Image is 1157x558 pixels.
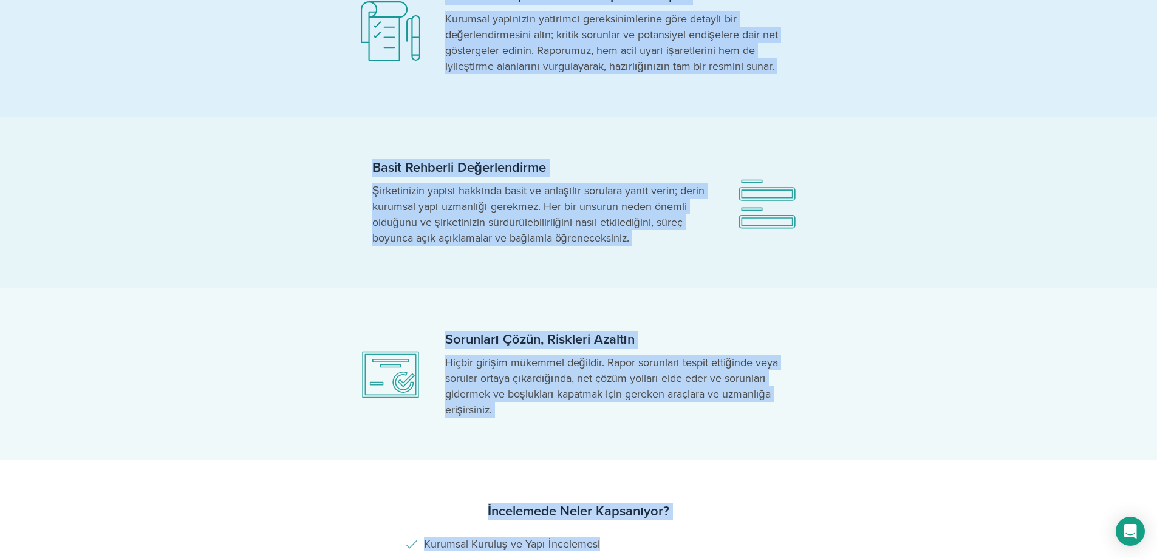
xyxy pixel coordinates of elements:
[445,12,778,73] font: Kurumsal yapınızın yatırımcı gereksinimlerine göre detaylı bir değerlendirmesini alın; kritik sor...
[424,537,600,551] font: Kurumsal Kuruluş ve Yapı İncelemesi
[445,332,635,347] font: Sorunları Çözün, Riskleri Azaltın
[488,503,669,519] font: İncelemede Neler Kapsanıyor?
[372,184,705,245] font: Şirketinizin yapısı hakkında basit ve anlaşılır sorulara yanıt verin; derin kurumsal yapı uzmanlı...
[1116,517,1145,546] div: Open Intercom Messenger
[445,356,778,417] font: Hiçbir girişim mükemmel değildir. Rapor sorunları tespit ettiğinde veya sorular ortaya çıkardığın...
[372,160,546,175] font: Basit Rehberli Değerlendirme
